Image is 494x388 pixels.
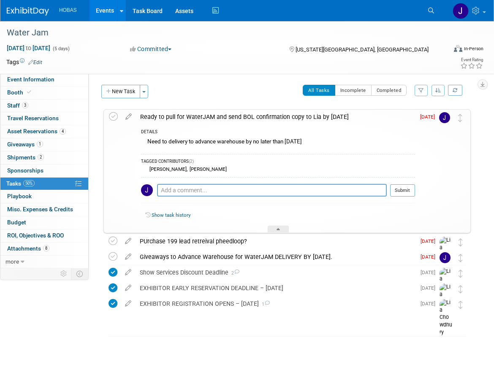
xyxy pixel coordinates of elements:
span: Tasks [6,180,35,187]
i: Booth reservation complete [27,90,31,94]
button: Submit [390,184,415,197]
span: (2) [189,159,194,164]
a: edit [121,253,136,261]
a: edit [121,284,136,292]
img: Format-Inperson.png [454,45,462,52]
span: [DATE] [421,254,440,260]
img: Jennifer Jensen [453,3,469,19]
a: Shipments2 [0,151,88,164]
div: [PERSON_NAME] [187,166,227,172]
span: 2 [228,270,239,276]
div: Giveaways to Advance Warehouse for WaterJAM DELIVERY BY [DATE]. [136,250,415,264]
img: Lia Chowdhury [440,299,452,336]
span: [US_STATE][GEOGRAPHIC_DATA], [GEOGRAPHIC_DATA] [296,46,429,53]
a: ROI, Objectives & ROO [0,229,88,242]
td: Tags [6,58,42,66]
a: edit [121,237,136,245]
i: Move task [459,301,463,309]
a: edit [121,113,136,121]
span: Budget [7,219,26,226]
span: Booth [7,89,33,96]
span: Misc. Expenses & Credits [7,206,73,213]
i: Move task [459,254,463,262]
a: more [0,256,88,268]
a: edit [121,300,136,307]
img: Jennifer Jensen [439,112,450,123]
span: Attachments [7,245,49,252]
span: Asset Reservations [7,128,66,135]
i: Move task [459,238,463,246]
span: more [5,258,19,265]
a: Misc. Expenses & Credits [0,203,88,216]
span: Staff [7,102,28,109]
div: EXHIBITOR EARLY RESERVATION DEADLINE – [DATE] [136,281,415,295]
a: Asset Reservations4 [0,125,88,138]
i: Move task [458,114,462,122]
a: Sponsorships [0,164,88,177]
div: TAGGED CONTRIBUTORS [141,159,415,166]
span: Event Information [7,76,54,83]
span: ROI, Objectives & ROO [7,232,64,239]
i: Move task [459,285,463,293]
div: DETAILS [141,129,415,136]
td: Personalize Event Tab Strip [57,268,71,279]
img: Jennifer Jensen [141,184,153,196]
a: Attachments8 [0,242,88,255]
img: ExhibitDay [7,7,49,16]
button: All Tasks [303,85,335,96]
div: In-Person [464,46,483,52]
span: HOBAS [59,7,77,13]
img: Lia Chowdhury [440,237,452,274]
div: EXHIBITOR REGISTRATION OPENS – [DATE] [136,296,415,311]
span: (5 days) [52,46,70,51]
span: 1 [259,302,270,307]
span: to [24,45,33,51]
a: edit [121,269,136,276]
span: 3 [22,102,28,108]
a: Booth [0,86,88,99]
div: , [141,166,415,173]
a: Playbook [0,190,88,203]
span: Shipments [7,154,44,161]
button: Completed [371,85,407,96]
span: 50% [23,180,35,186]
button: Incomplete [335,85,372,96]
span: [DATE] [420,114,439,120]
span: Sponsorships [7,167,43,174]
a: Giveaways1 [0,138,88,151]
a: Staff3 [0,100,88,112]
div: PUrchase 199 lead retreival pheedloop? [136,234,415,248]
span: [DATE] [421,238,440,244]
div: Need to delivery to advance warehouse by no later than [DATE] [141,136,415,149]
a: Refresh [448,85,462,96]
img: Lia Chowdhury [440,268,452,305]
div: Water Jam [4,25,437,40]
span: Playbook [7,193,32,199]
img: Jamie Coe [440,252,451,263]
button: New Task [101,85,140,98]
span: 4 [60,128,66,135]
div: Event Format [409,44,483,57]
span: [DATE] [421,285,440,291]
td: Toggle Event Tabs [71,268,89,279]
a: Show task history [152,212,190,218]
span: Giveaways [7,141,43,148]
div: [PERSON_NAME] [147,166,187,172]
span: 2 [38,154,44,160]
div: Show Services Discount Deadline [136,265,415,280]
span: [DATE] [421,301,440,307]
span: [DATE] [421,269,440,275]
button: Committed [127,45,175,53]
span: Travel Reservations [7,115,59,121]
i: Move task [459,269,463,278]
div: Ready to pull for WaterJAM and send BOL confirmation copy to Lia by [DATE] [136,110,415,124]
span: 8 [43,245,49,251]
a: Event Information [0,73,88,86]
img: Lia Chowdhury [440,283,452,321]
a: Travel Reservations [0,112,88,125]
div: Event Rating [460,58,483,62]
a: Edit [28,59,42,65]
a: Tasks50% [0,178,88,190]
span: [DATE] [DATE] [6,44,51,52]
span: 1 [37,141,43,147]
